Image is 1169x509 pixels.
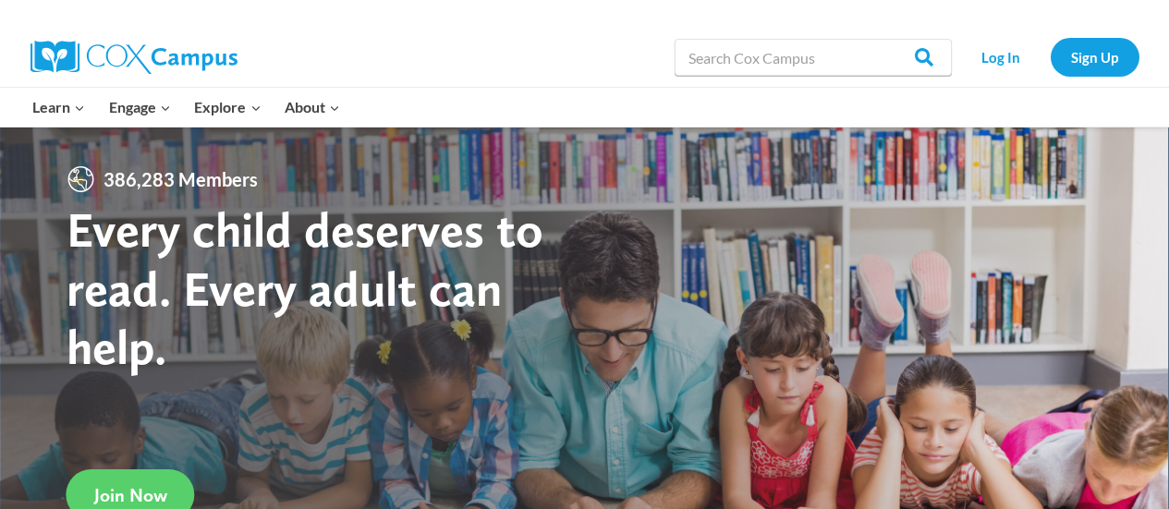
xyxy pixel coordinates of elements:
[109,95,171,119] span: Engage
[30,41,237,74] img: Cox Campus
[21,88,352,127] nav: Primary Navigation
[1051,38,1139,76] a: Sign Up
[675,39,952,76] input: Search Cox Campus
[67,200,543,376] strong: Every child deserves to read. Every adult can help.
[94,484,167,506] span: Join Now
[961,38,1041,76] a: Log In
[194,95,261,119] span: Explore
[32,95,85,119] span: Learn
[96,164,265,194] span: 386,283 Members
[961,38,1139,76] nav: Secondary Navigation
[285,95,340,119] span: About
